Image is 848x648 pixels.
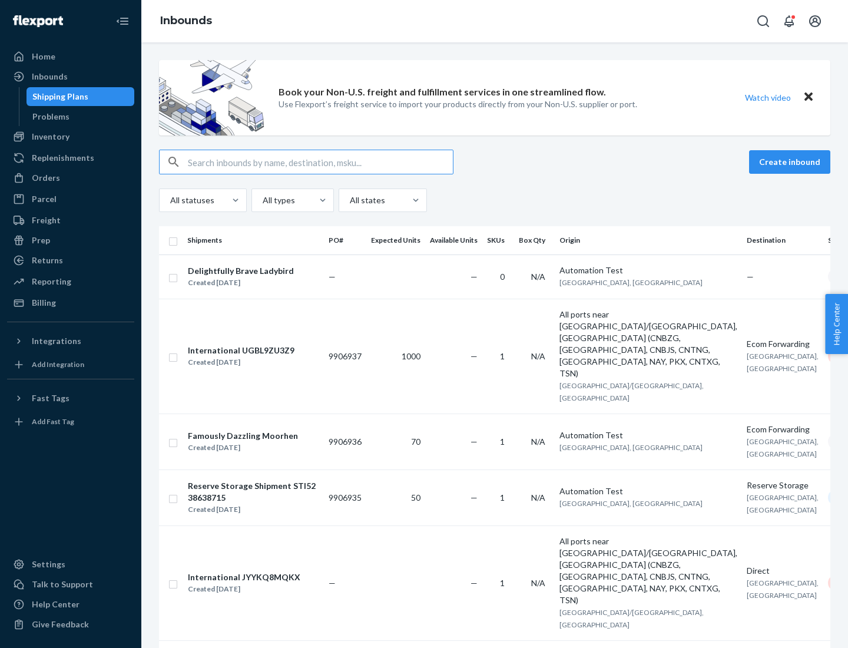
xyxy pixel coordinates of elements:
[777,9,801,33] button: Open notifications
[531,272,545,282] span: N/A
[559,608,704,629] span: [GEOGRAPHIC_DATA]/[GEOGRAPHIC_DATA], [GEOGRAPHIC_DATA]
[324,299,366,414] td: 9906937
[559,499,703,508] span: [GEOGRAPHIC_DATA], [GEOGRAPHIC_DATA]
[747,493,819,514] span: [GEOGRAPHIC_DATA], [GEOGRAPHIC_DATA]
[324,470,366,525] td: 9906935
[825,294,848,354] span: Help Center
[188,442,298,454] div: Created [DATE]
[7,555,134,574] a: Settings
[151,4,221,38] ol: breadcrumbs
[559,443,703,452] span: [GEOGRAPHIC_DATA], [GEOGRAPHIC_DATA]
[32,335,81,347] div: Integrations
[32,51,55,62] div: Home
[32,71,68,82] div: Inbounds
[349,194,350,206] input: All states
[747,272,754,282] span: —
[531,578,545,588] span: N/A
[7,595,134,614] a: Help Center
[471,578,478,588] span: —
[411,437,420,447] span: 70
[7,211,134,230] a: Freight
[32,91,88,103] div: Shipping Plans
[747,437,819,458] span: [GEOGRAPHIC_DATA], [GEOGRAPHIC_DATA]
[559,485,737,497] div: Automation Test
[324,226,366,254] th: PO#
[261,194,263,206] input: All types
[531,492,545,502] span: N/A
[500,437,505,447] span: 1
[559,535,737,606] div: All ports near [GEOGRAPHIC_DATA]/[GEOGRAPHIC_DATA], [GEOGRAPHIC_DATA] (CNBZG, [GEOGRAPHIC_DATA], ...
[749,150,830,174] button: Create inbound
[188,345,294,356] div: International UGBL9ZU3Z9
[559,278,703,287] span: [GEOGRAPHIC_DATA], [GEOGRAPHIC_DATA]
[471,492,478,502] span: —
[32,131,69,143] div: Inventory
[500,578,505,588] span: 1
[471,272,478,282] span: —
[188,583,300,595] div: Created [DATE]
[801,89,816,106] button: Close
[32,254,63,266] div: Returns
[32,152,94,164] div: Replenishments
[7,251,134,270] a: Returns
[7,190,134,209] a: Parcel
[803,9,827,33] button: Open account menu
[279,85,606,99] p: Book your Non-U.S. freight and fulfillment services in one streamlined flow.
[32,558,65,570] div: Settings
[742,226,823,254] th: Destination
[7,127,134,146] a: Inventory
[32,359,84,369] div: Add Integration
[7,272,134,291] a: Reporting
[32,111,69,123] div: Problems
[747,338,819,350] div: Ecom Forwarding
[402,351,420,361] span: 1000
[279,98,637,110] p: Use Flexport’s freight service to import your products directly from your Non-U.S. supplier or port.
[32,416,74,427] div: Add Fast Tag
[32,172,60,184] div: Orders
[188,480,319,504] div: Reserve Storage Shipment STI5238638715
[747,480,819,491] div: Reserve Storage
[32,392,69,404] div: Fast Tags
[188,265,294,277] div: Delightfully Brave Ladybird
[471,437,478,447] span: —
[559,265,737,276] div: Automation Test
[7,575,134,594] a: Talk to Support
[531,437,545,447] span: N/A
[559,381,704,402] span: [GEOGRAPHIC_DATA]/[GEOGRAPHIC_DATA], [GEOGRAPHIC_DATA]
[32,619,89,630] div: Give Feedback
[32,276,71,287] div: Reporting
[7,389,134,408] button: Fast Tags
[7,412,134,431] a: Add Fast Tag
[737,89,799,106] button: Watch video
[747,424,819,435] div: Ecom Forwarding
[7,67,134,86] a: Inbounds
[183,226,324,254] th: Shipments
[7,355,134,374] a: Add Integration
[7,332,134,351] button: Integrations
[169,194,170,206] input: All statuses
[7,231,134,250] a: Prep
[188,504,319,515] div: Created [DATE]
[751,9,775,33] button: Open Search Box
[559,309,737,379] div: All ports near [GEOGRAPHIC_DATA]/[GEOGRAPHIC_DATA], [GEOGRAPHIC_DATA] (CNBZG, [GEOGRAPHIC_DATA], ...
[7,168,134,187] a: Orders
[26,107,135,126] a: Problems
[188,571,300,583] div: International JYYKQ8MQKX
[7,293,134,312] a: Billing
[425,226,482,254] th: Available Units
[32,193,57,205] div: Parcel
[188,150,453,174] input: Search inbounds by name, destination, msku...
[32,297,56,309] div: Billing
[7,47,134,66] a: Home
[32,234,50,246] div: Prep
[111,9,134,33] button: Close Navigation
[188,356,294,368] div: Created [DATE]
[7,615,134,634] button: Give Feedback
[26,87,135,106] a: Shipping Plans
[482,226,514,254] th: SKUs
[411,492,420,502] span: 50
[500,351,505,361] span: 1
[366,226,425,254] th: Expected Units
[514,226,555,254] th: Box Qty
[500,272,505,282] span: 0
